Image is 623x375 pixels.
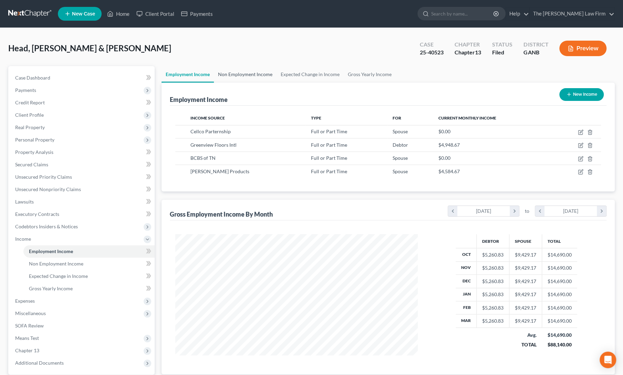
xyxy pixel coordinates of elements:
div: $9,429.17 [515,304,536,311]
a: Gross Yearly Income [344,66,396,83]
div: $5,260.83 [482,251,503,258]
span: Full or Part Time [311,142,347,148]
span: Full or Part Time [311,128,347,134]
div: Case [420,41,444,49]
button: Preview [559,41,606,56]
span: SOFA Review [15,323,44,329]
div: 25-40523 [420,49,444,56]
span: For [393,115,401,121]
span: Property Analysis [15,149,53,155]
i: chevron_right [597,206,606,216]
div: Employment Income [170,95,228,104]
div: [DATE] [457,206,510,216]
span: Greenview Floors Intl [190,142,237,148]
div: $9,429.17 [515,278,536,285]
a: Lawsuits [10,196,155,208]
span: Spouse [393,168,408,174]
a: Payments [178,8,216,20]
a: Employment Income [23,245,155,258]
span: Expenses [15,298,35,304]
a: The [PERSON_NAME] Law Firm [530,8,614,20]
span: Unsecured Nonpriority Claims [15,186,81,192]
a: Expected Change in Income [277,66,344,83]
a: Credit Report [10,96,155,109]
span: Case Dashboard [15,75,50,81]
a: Property Analysis [10,146,155,158]
span: Spouse [393,155,408,161]
div: $88,140.00 [547,341,572,348]
div: District [523,41,548,49]
div: $14,690.00 [547,332,572,338]
span: Debtor [393,142,408,148]
span: Payments [15,87,36,93]
td: $14,690.00 [542,248,577,261]
div: GANB [523,49,548,56]
th: Jan [456,288,477,301]
a: Unsecured Priority Claims [10,171,155,183]
span: BCBS of TN [190,155,216,161]
a: Executory Contracts [10,208,155,220]
div: $5,260.83 [482,278,503,285]
span: Means Test [15,335,39,341]
th: Nov [456,261,477,274]
span: Secured Claims [15,162,48,167]
span: Head, [PERSON_NAME] & [PERSON_NAME] [8,43,171,53]
div: [DATE] [544,206,597,216]
a: Gross Yearly Income [23,282,155,295]
span: Credit Report [15,100,45,105]
td: $14,690.00 [542,275,577,288]
a: Employment Income [162,66,214,83]
a: Secured Claims [10,158,155,171]
span: Miscellaneous [15,310,46,316]
th: Mar [456,314,477,327]
span: Real Property [15,124,45,130]
span: Current Monthly Income [438,115,496,121]
span: $4,584.67 [438,168,460,174]
span: Cellco Parternship [190,128,231,134]
i: chevron_left [448,206,457,216]
span: Income Source [190,115,225,121]
div: $9,429.17 [515,251,536,258]
a: Help [506,8,529,20]
span: Type [311,115,321,121]
span: Chapter 13 [15,347,39,353]
span: $4,948.67 [438,142,460,148]
a: SOFA Review [10,320,155,332]
a: Non Employment Income [23,258,155,270]
div: $9,429.17 [515,291,536,298]
div: $9,429.17 [515,317,536,324]
span: Employment Income [29,248,73,254]
a: Home [104,8,133,20]
i: chevron_left [535,206,544,216]
th: Oct [456,248,477,261]
th: Spouse [509,234,542,248]
span: Codebtors Insiders & Notices [15,223,78,229]
div: Chapter [455,49,481,56]
div: Avg. [515,332,536,338]
span: $0.00 [438,128,450,134]
a: Non Employment Income [214,66,277,83]
span: Additional Documents [15,360,64,366]
div: Filed [492,49,512,56]
span: to [525,208,529,215]
span: $0.00 [438,155,450,161]
td: $14,690.00 [542,261,577,274]
span: Unsecured Priority Claims [15,174,72,180]
div: $5,260.83 [482,317,503,324]
i: chevron_right [510,206,519,216]
span: Full or Part Time [311,155,347,161]
span: Client Profile [15,112,44,118]
div: Chapter [455,41,481,49]
a: Case Dashboard [10,72,155,84]
span: Lawsuits [15,199,34,205]
button: New Income [559,88,604,101]
span: Income [15,236,31,242]
span: Gross Yearly Income [29,285,73,291]
span: [PERSON_NAME] Products [190,168,249,174]
span: New Case [72,11,95,17]
div: $9,429.17 [515,264,536,271]
a: Expected Change in Income [23,270,155,282]
a: Client Portal [133,8,178,20]
div: Open Intercom Messenger [600,352,616,368]
span: Full or Part Time [311,168,347,174]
